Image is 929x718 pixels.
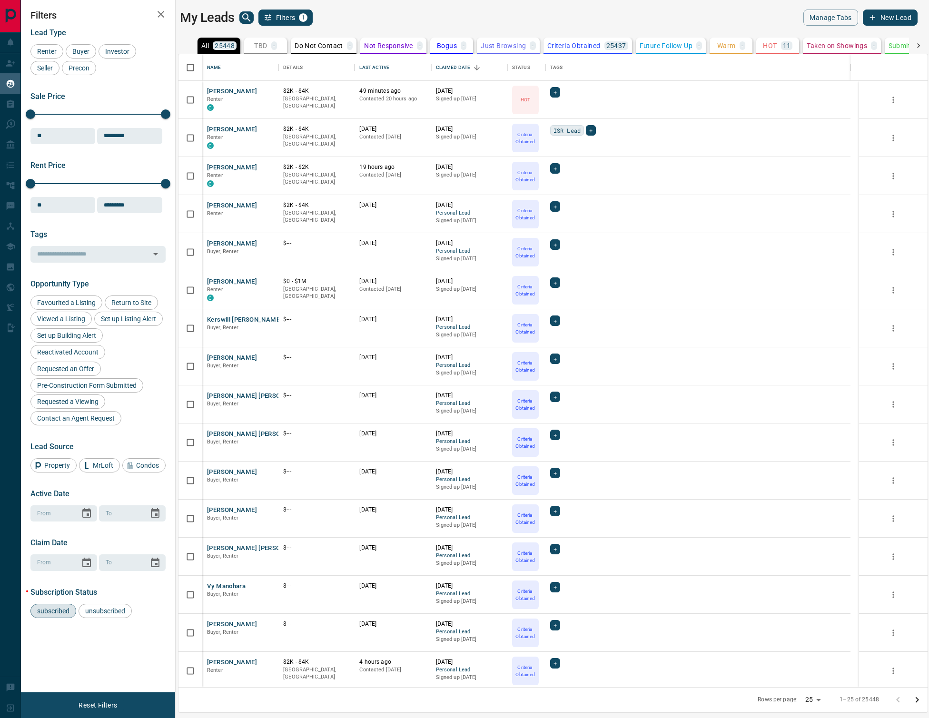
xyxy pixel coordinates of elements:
[34,64,56,72] span: Seller
[886,511,900,526] button: more
[840,696,879,704] p: 1–25 of 25448
[283,201,350,209] p: $2K - $4K
[207,629,239,635] span: Buyer, Renter
[207,134,223,140] span: Renter
[278,54,355,81] div: Details
[30,328,103,343] div: Set up Building Alert
[77,553,96,572] button: Choose date
[254,42,267,49] p: TBD
[886,131,900,145] button: more
[436,514,503,522] span: Personal Lead
[283,430,350,438] p: $---
[94,312,163,326] div: Set up Listing Alert
[436,674,503,681] p: Signed up [DATE]
[283,582,350,590] p: $---
[69,48,93,55] span: Buyer
[207,468,257,477] button: [PERSON_NAME]
[547,42,601,49] p: Criteria Obtained
[295,42,343,49] p: Do Not Contact
[550,354,560,364] div: +
[34,607,73,615] span: subscribed
[30,28,66,37] span: Lead Type
[207,325,239,331] span: Buyer, Renter
[359,95,426,103] p: Contacted 20 hours ago
[359,87,426,95] p: 49 minutes ago
[513,169,538,183] p: Criteria Obtained
[239,11,254,24] button: search button
[98,315,159,323] span: Set up Listing Alert
[763,42,777,49] p: HOT
[283,171,350,186] p: [GEOGRAPHIC_DATA], [GEOGRAPHIC_DATA]
[513,207,538,221] p: Criteria Obtained
[481,42,526,49] p: Just Browsing
[436,239,503,247] p: [DATE]
[30,44,63,59] div: Renter
[89,462,117,469] span: MrLoft
[283,95,350,110] p: [GEOGRAPHIC_DATA], [GEOGRAPHIC_DATA]
[207,210,223,216] span: Renter
[886,626,900,640] button: more
[553,620,557,630] span: +
[886,473,900,488] button: more
[553,354,557,364] span: +
[207,142,214,149] div: condos.ca
[553,202,557,211] span: +
[436,247,503,256] span: Personal Lead
[133,462,162,469] span: Condos
[359,430,426,438] p: [DATE]
[300,14,306,21] span: 1
[283,54,303,81] div: Details
[30,489,69,498] span: Active Date
[550,201,560,212] div: +
[436,590,503,598] span: Personal Lead
[436,552,503,560] span: Personal Lead
[553,240,557,249] span: +
[606,42,626,49] p: 25437
[34,382,140,389] span: Pre-Construction Form Submitted
[436,324,503,332] span: Personal Lead
[553,88,557,97] span: +
[207,658,257,667] button: [PERSON_NAME]
[640,42,692,49] p: Future Follow Up
[30,394,105,409] div: Requested a Viewing
[105,295,158,310] div: Return to Site
[886,321,900,335] button: more
[436,392,503,400] p: [DATE]
[513,550,538,564] p: Criteria Obtained
[30,295,102,310] div: Favourited a Listing
[550,277,560,288] div: +
[436,560,503,567] p: Signed up [DATE]
[30,588,97,597] span: Subscription Status
[283,506,350,514] p: $---
[532,42,534,49] p: -
[436,521,503,529] p: Signed up [DATE]
[207,354,257,363] button: [PERSON_NAME]
[553,126,581,135] span: ISR Lead
[512,54,530,81] div: Status
[215,42,235,49] p: 25448
[207,515,239,521] span: Buyer, Renter
[283,658,350,666] p: $2K - $4K
[359,277,426,285] p: [DATE]
[207,125,257,134] button: [PERSON_NAME]
[202,54,278,81] div: Name
[550,392,560,402] div: +
[283,87,350,95] p: $2K - $4K
[436,544,503,552] p: [DATE]
[364,42,413,49] p: Not Responsive
[436,217,503,225] p: Signed up [DATE]
[149,247,162,261] button: Open
[207,163,257,172] button: [PERSON_NAME]
[283,354,350,362] p: $---
[283,392,350,400] p: $---
[550,620,560,630] div: +
[886,435,900,450] button: more
[550,582,560,592] div: +
[553,164,557,173] span: +
[283,239,350,247] p: $---
[550,54,563,81] div: Tags
[207,239,257,248] button: [PERSON_NAME]
[207,286,223,293] span: Renter
[436,369,503,377] p: Signed up [DATE]
[207,87,257,96] button: [PERSON_NAME]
